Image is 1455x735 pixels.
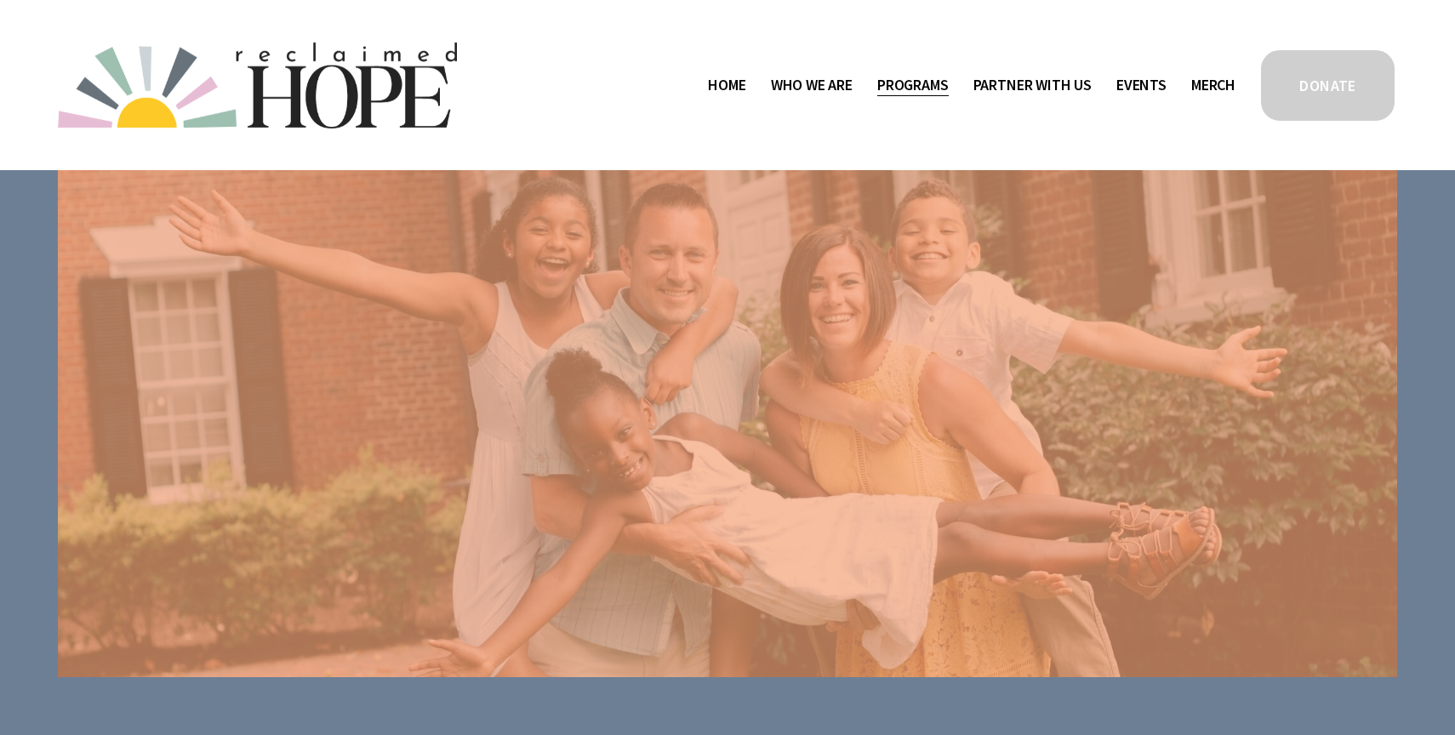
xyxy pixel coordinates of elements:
a: folder dropdown [877,71,949,99]
a: folder dropdown [771,71,853,99]
a: folder dropdown [973,71,1092,99]
a: Home [708,71,745,99]
a: Events [1116,71,1167,99]
span: Partner With Us [973,73,1092,98]
a: Merch [1191,71,1235,99]
a: DONATE [1258,48,1396,123]
span: Programs [877,73,949,98]
span: Who We Are [771,73,853,98]
img: Reclaimed Hope Initiative [58,43,457,128]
